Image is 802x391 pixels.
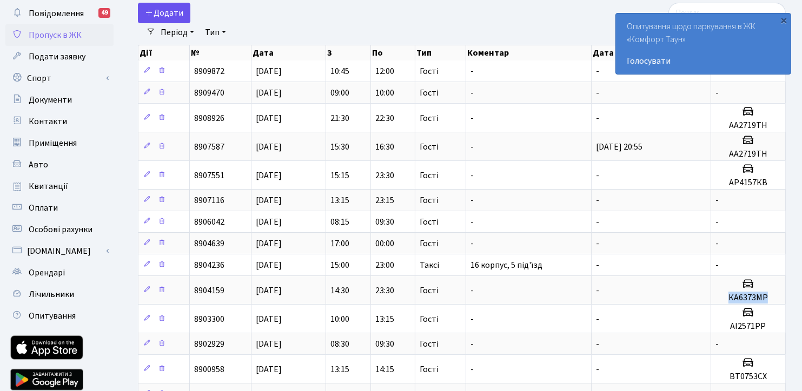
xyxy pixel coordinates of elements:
span: - [470,313,474,325]
span: 13:15 [330,363,349,375]
span: - [470,338,474,350]
span: 09:00 [330,87,349,99]
span: 14:30 [330,285,349,296]
span: - [470,87,474,99]
span: Контакти [29,116,67,127]
span: - [470,238,474,250]
span: Особові рахунки [29,224,92,235]
span: [DATE] [256,87,282,99]
span: 12:00 [375,65,394,77]
span: [DATE] [256,285,282,296]
span: Орендарі [29,267,65,279]
span: 15:15 [330,170,349,181]
span: Опитування [29,310,76,322]
a: Особові рахунки [5,219,114,240]
span: 17:00 [330,238,349,250]
span: 8904639 [194,238,224,250]
span: 8903300 [194,313,224,325]
h5: AI2571PP [715,321,781,332]
span: - [596,363,599,375]
span: 8908926 [194,112,224,124]
span: - [715,87,719,99]
div: × [779,15,790,25]
h5: ВТ0753СХ [715,372,781,382]
span: Подати заявку [29,51,85,63]
span: 23:00 [375,259,394,271]
span: [DATE] [256,238,282,250]
a: Оплати [5,197,114,219]
span: [DATE] [256,363,282,375]
span: [DATE] [256,313,282,325]
a: Додати [138,3,190,23]
span: Гості [420,239,439,248]
span: Гості [420,89,439,97]
span: 21:30 [330,112,349,124]
th: № [190,45,251,60]
a: Спорт [5,68,114,89]
span: 8904159 [194,285,224,296]
span: Гості [420,196,439,205]
a: Авто [5,154,114,176]
th: Дата [251,45,327,60]
div: 49 [98,8,110,18]
h5: АР4157КВ [715,178,781,188]
span: - [470,363,474,375]
span: Документи [29,94,72,106]
a: Тип [201,23,230,42]
span: 08:15 [330,216,349,228]
span: Гості [420,340,439,348]
a: Подати заявку [5,46,114,68]
span: 09:30 [375,216,394,228]
span: [DATE] [256,141,282,153]
span: - [470,194,474,206]
span: - [596,65,599,77]
a: Приміщення [5,132,114,154]
th: Дата активації [592,45,712,60]
span: 8909872 [194,65,224,77]
span: 13:15 [375,313,394,325]
span: 13:15 [330,194,349,206]
span: - [596,112,599,124]
a: [DOMAIN_NAME] [5,240,114,262]
a: Пропуск в ЖК [5,24,114,46]
span: Гості [420,114,439,123]
span: 8904236 [194,259,224,271]
span: Авто [29,159,48,171]
span: 08:30 [330,338,349,350]
span: - [596,238,599,250]
span: - [470,170,474,181]
span: [DATE] 20:55 [596,141,642,153]
span: - [470,141,474,153]
a: Контакти [5,111,114,132]
a: Орендарі [5,262,114,284]
span: Квитанції [29,180,68,192]
h5: АА2719ТН [715,149,781,159]
a: Опитування [5,305,114,327]
span: - [596,216,599,228]
span: 8902929 [194,338,224,350]
span: [DATE] [256,259,282,271]
span: - [470,216,474,228]
span: - [470,285,474,296]
span: 8907587 [194,141,224,153]
span: [DATE] [256,338,282,350]
span: 22:30 [375,112,394,124]
span: - [596,338,599,350]
span: Гості [420,315,439,323]
span: 09:30 [375,338,394,350]
span: 23:30 [375,285,394,296]
h5: КА6373МР [715,293,781,303]
span: 10:00 [375,87,394,99]
span: 15:30 [330,141,349,153]
a: Лічильники [5,284,114,305]
input: Пошук... [668,3,786,23]
span: Додати [145,7,183,19]
span: Гості [420,171,439,180]
a: Повідомлення49 [5,3,114,24]
span: 8906042 [194,216,224,228]
span: Гості [420,365,439,374]
th: Коментар [466,45,592,60]
h5: АА2719ТН [715,120,781,131]
span: - [715,194,719,206]
span: Гості [420,286,439,295]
